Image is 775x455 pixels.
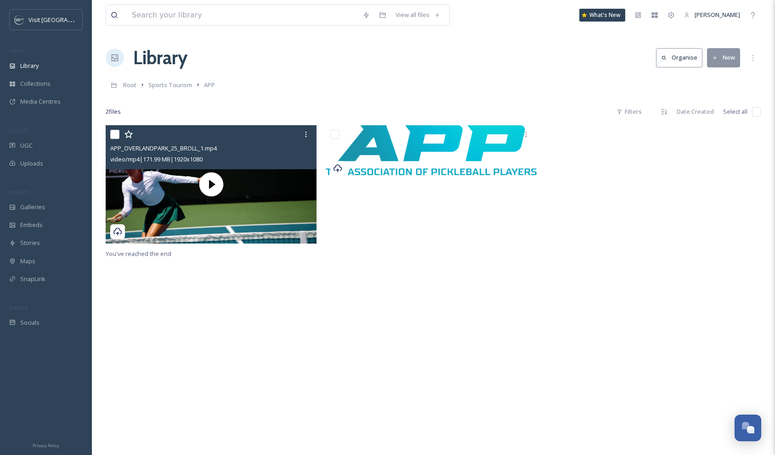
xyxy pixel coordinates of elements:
[28,15,100,24] span: Visit [GEOGRAPHIC_DATA]
[20,97,61,106] span: Media Centres
[20,141,33,150] span: UGC
[20,257,35,266] span: Maps
[391,6,445,24] a: View all files
[204,79,215,90] a: APP
[20,159,43,168] span: Uploads
[695,11,740,19] span: [PERSON_NAME]
[33,443,59,449] span: Privacy Policy
[110,155,203,163] span: video/mp4 | 171.99 MB | 1920 x 1080
[20,221,43,229] span: Embeds
[106,125,317,244] img: thumbnail
[612,103,646,121] div: Filters
[106,250,171,258] span: You've reached the end
[326,125,537,175] img: APP_association_of_pickleball_players.png
[133,44,187,72] a: Library
[679,6,745,24] a: [PERSON_NAME]
[110,144,217,152] span: APP_OVERLANDPARK_25_BROLL_1.mp4
[9,189,30,195] span: WIDGETS
[656,48,702,67] button: Organise
[123,81,136,89] span: Root
[672,103,718,121] div: Date Created
[735,415,761,441] button: Open Chat
[656,48,707,67] a: Organise
[127,5,358,25] input: Search your library
[20,79,51,88] span: Collections
[20,239,40,247] span: Stories
[148,81,192,89] span: Sports Tourism
[707,48,740,67] button: New
[20,275,45,283] span: SnapLink
[9,304,28,311] span: SOCIALS
[20,203,45,211] span: Galleries
[20,61,39,70] span: Library
[9,127,29,134] span: COLLECT
[148,79,192,90] a: Sports Tourism
[20,318,40,327] span: Socials
[723,107,747,116] span: Select all
[9,47,25,54] span: MEDIA
[15,15,24,24] img: c3es6xdrejuflcaqpovn.png
[204,81,215,89] span: APP
[33,439,59,450] a: Privacy Policy
[579,9,625,22] a: What's New
[123,79,136,90] a: Root
[106,107,121,116] span: 2 file s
